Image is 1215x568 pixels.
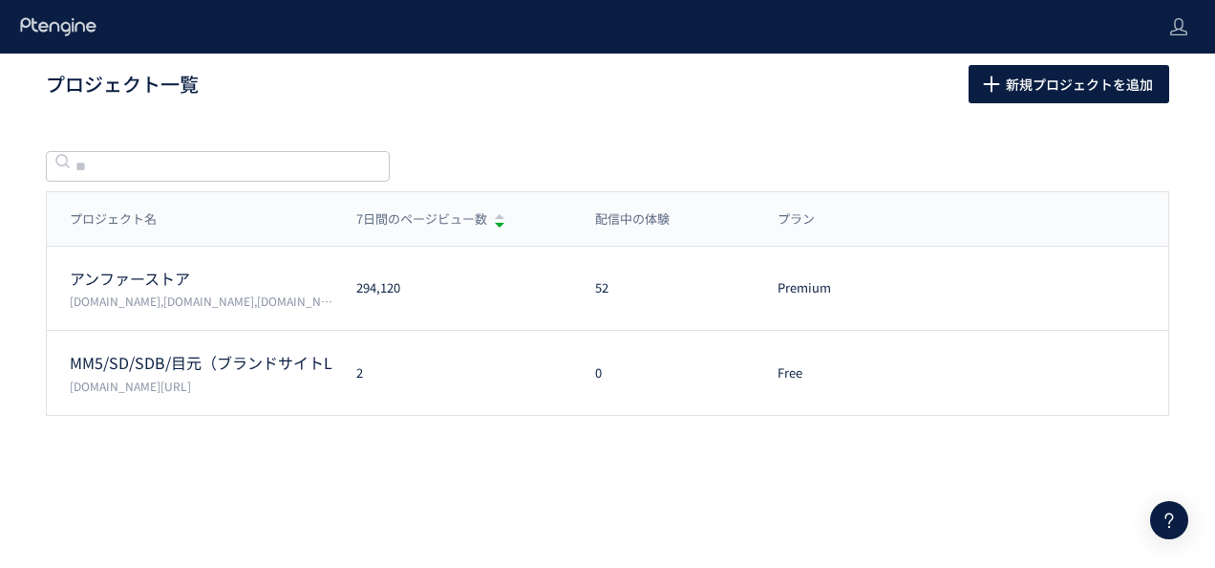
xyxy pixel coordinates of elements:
div: 52 [572,279,755,297]
div: 2 [333,364,572,382]
span: プラン [778,210,815,229]
span: 配信中の体験 [595,210,670,229]
div: 0 [572,364,755,382]
div: Free [755,364,883,382]
div: 294,120 [333,279,572,297]
span: 新規プロジェクトを追加 [1006,65,1153,103]
button: 新規プロジェクトを追加 [969,65,1169,103]
p: permuta.jp,femtur.jp,angfa-store.jp,shopping.geocities.jp [70,293,333,309]
span: プロジェクト名 [70,210,157,229]
p: アンファーストア [70,268,333,290]
p: scalp-d.angfa-store.jp/ [70,378,333,394]
p: MM5/SD/SDB/目元（ブランドサイトLP/広告LP） [70,352,333,374]
h1: プロジェクト一覧 [46,71,927,98]
span: 7日間のページビュー数 [356,210,487,229]
div: Premium [755,279,883,297]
